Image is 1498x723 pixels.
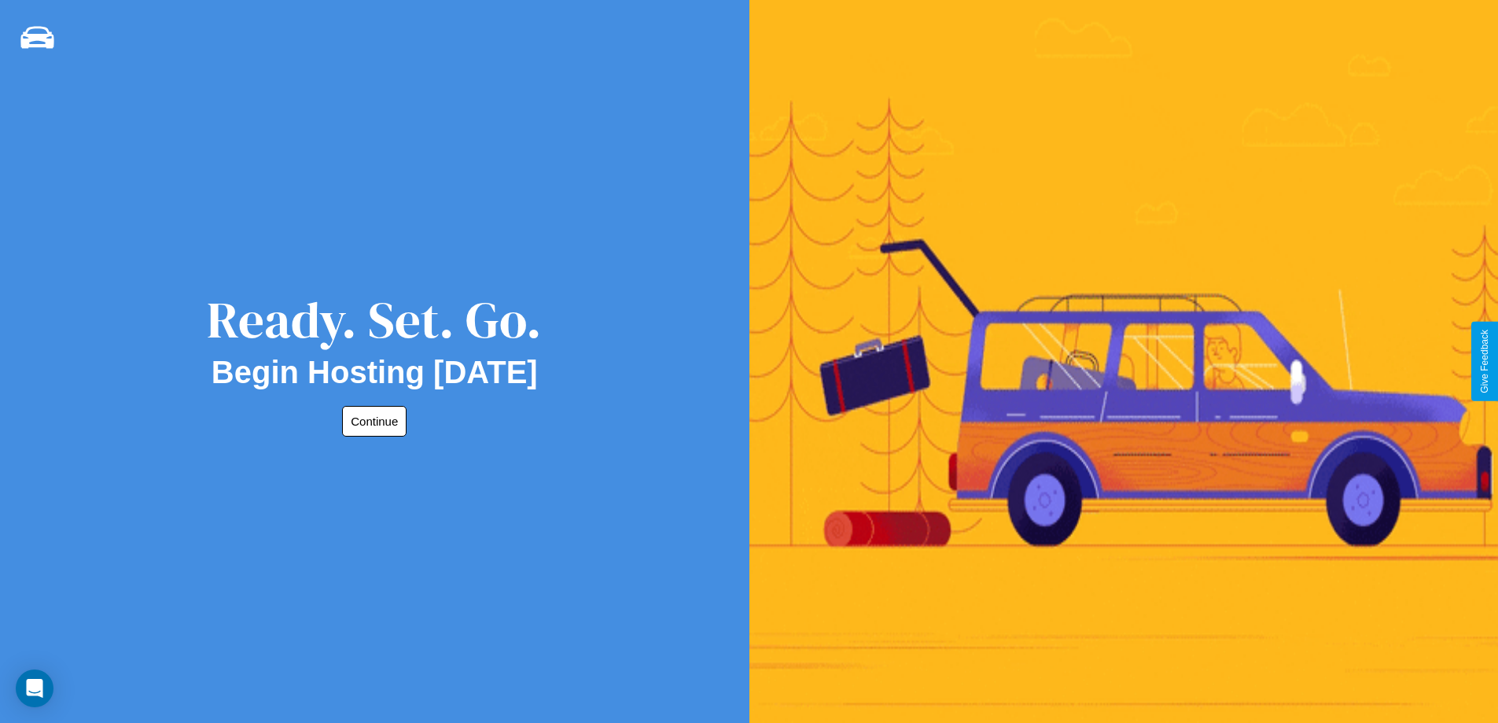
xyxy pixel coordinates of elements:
div: Give Feedback [1479,330,1490,393]
div: Open Intercom Messenger [16,670,53,707]
button: Continue [342,406,407,437]
h2: Begin Hosting [DATE] [212,355,538,390]
div: Ready. Set. Go. [207,285,542,355]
